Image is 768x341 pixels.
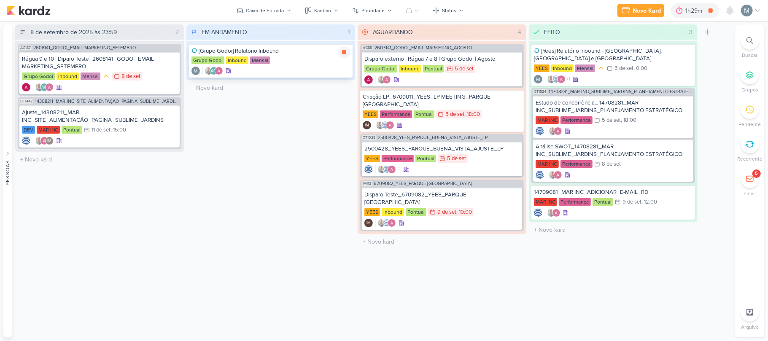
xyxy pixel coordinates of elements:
[22,137,30,145] img: Caroline Traven De Andrade
[536,171,544,179] div: Criador(a): Caroline Traven De Andrade
[383,75,391,84] img: Alessandra Gomes
[456,209,472,215] div: , 10:00
[364,208,380,216] div: YEES
[364,219,373,227] div: Criador(a): Isabella Machado Guimarães
[388,219,396,227] img: Alessandra Gomes
[172,28,182,37] div: 2
[383,165,391,174] img: Caroline Traven De Andrade
[559,198,591,206] div: Performance
[464,112,480,117] div: , 18:00
[741,323,759,331] p: Arquivo
[40,83,49,91] div: Aline Gimenez Graciano
[364,65,397,72] div: Grupo Godoi
[211,69,217,73] p: AG
[377,165,386,174] img: Iara Santos
[547,127,562,135] div: Colaboradores: Iara Santos, Alessandra Gomes
[215,67,223,75] img: Alessandra Gomes
[602,161,621,167] div: 8 de set
[547,209,555,217] img: Iara Santos
[364,219,373,227] div: Isabella Machado Guimarães
[547,171,562,179] div: Colaboradores: Iara Santos, Alessandra Gomes
[685,6,705,15] div: 1h29m
[364,75,373,84] img: Alessandra Gomes
[531,224,696,236] input: + Novo kard
[4,160,11,185] div: Pessoas
[593,198,613,206] div: Pontual
[364,191,520,206] div: Disparo Teste_6709082_YEES_PARQUE BUENA VISTA_DISPARO
[364,165,373,174] div: Criador(a): Caroline Traven De Andrade
[45,83,54,91] img: Alessandra Gomes
[92,127,110,133] div: 11 de set
[633,6,661,15] div: Novo Kard
[552,209,561,217] img: Alessandra Gomes
[191,56,224,64] div: Grupo Godoi
[536,99,691,114] div: Estudo de concorrência_ 14708281_MAR INC_SUBLIME_JARDINS_PLANEJAMENTO ESTRATÉGICO
[534,209,542,217] div: Criador(a): Caroline Traven De Andrade
[534,188,693,196] div: 14709081_MAR INC_ADICIONAR_E-MAIL_RD
[536,160,559,168] div: MAR INC
[202,67,223,75] div: Colaboradores: Iara Santos, Aline Gimenez Graciano, Alessandra Gomes
[364,55,520,63] div: Disparo externo | Régua 7 e 8 | Grupo Godoi | Agosto
[741,5,753,16] img: Mariana Amorim
[378,135,488,140] span: 2500428_YEES_PARQUE_BUENA_VISTA_AJUSTE_LP
[35,99,180,104] span: 14308211_MAR INC_SITE_ALIMENTAÇÃO_PAGINA_SUBLIME_JARDINS
[554,127,562,135] img: Alessandra Gomes
[366,221,371,226] p: IM
[359,236,525,248] input: + Novo kard
[364,145,520,153] div: 2500428_YEES_PARQUE_BUENA_VISTA_AJUSTE_LP
[22,83,30,91] img: Alessandra Gomes
[363,110,378,118] div: YEES
[739,121,761,128] p: Pendente
[57,72,79,80] div: Inbound
[755,170,758,177] div: 5
[414,110,434,118] div: Pontual
[549,89,693,94] span: 14708281_MAR INC_SUBLIME_JARDINS_PLANEJAMENTO ESTRATÉGICO
[22,72,55,80] div: Grupo Godoi
[741,86,758,94] p: Grupos
[621,118,636,123] div: , 18:00
[363,121,371,129] div: Criador(a): Isabella Machado Guimarães
[22,126,35,134] div: DEV
[210,67,218,75] div: Aline Gimenez Graciano
[374,121,394,129] div: Colaboradores: Iara Santos, Caroline Traven De Andrade, Alessandra Gomes
[45,137,54,145] div: Isabella Machado Guimarães
[35,83,43,91] img: Iara Santos
[554,171,562,179] img: Alessandra Gomes
[641,199,657,205] div: , 12:00
[534,64,550,72] div: YEES
[22,109,177,124] div: Ajuste_14308211_MAR INC_SITE_ALIMENTAÇÃO_PAGINA_SUBLIME_JARDINS
[375,219,396,227] div: Colaboradores: Iara Santos, Caroline Traven De Andrade, Alessandra Gomes
[388,165,396,174] img: Alessandra Gomes
[191,47,350,55] div: [Grupo Godoi] Relatório Inbound
[345,28,353,37] div: 1
[445,112,464,117] div: 5 de set
[102,72,110,81] div: Prioridade Média
[552,75,561,83] img: Caroline Traven De Andrade
[534,209,542,217] img: Caroline Traven De Andrade
[380,110,412,118] div: Performance
[364,155,380,162] div: YEES
[22,55,177,70] div: Régua 9 e 10 | Diparo Teste_2608141_GODOI_EMAIL MARKETING_SETEMBRO
[633,66,647,71] div: , 0:00
[536,127,544,135] div: Criador(a): Caroline Traven De Andrade
[547,75,555,83] img: Iara Santos
[566,76,570,83] span: +1
[561,160,593,168] div: Performance
[35,137,43,145] img: Iara Santos
[423,65,444,72] div: Pontual
[363,93,521,108] div: Criação LP_6709011_YEES_LP MEETING_PARQUE BUENA VISTA
[386,121,394,129] img: Alessandra Gomes
[338,46,350,58] div: Parar relógio
[557,75,566,83] img: Alessandra Gomes
[205,67,213,75] img: Iara Santos
[617,4,664,17] button: Novo Kard
[622,199,641,205] div: 9 de set
[364,165,373,174] img: Caroline Traven De Andrade
[374,181,472,186] span: 6709082_YEES_PARQUE BUENA VISTA_DISPARO
[377,219,386,227] img: Iara Santos
[363,121,371,129] div: Isabella Machado Guimarães
[376,121,384,129] img: Iara Santos
[47,139,51,143] p: IM
[534,47,693,62] div: [Yees] Relatório Inbound - Campinas, Sorocaba e São Paulo
[536,171,544,179] img: Caroline Traven De Andrade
